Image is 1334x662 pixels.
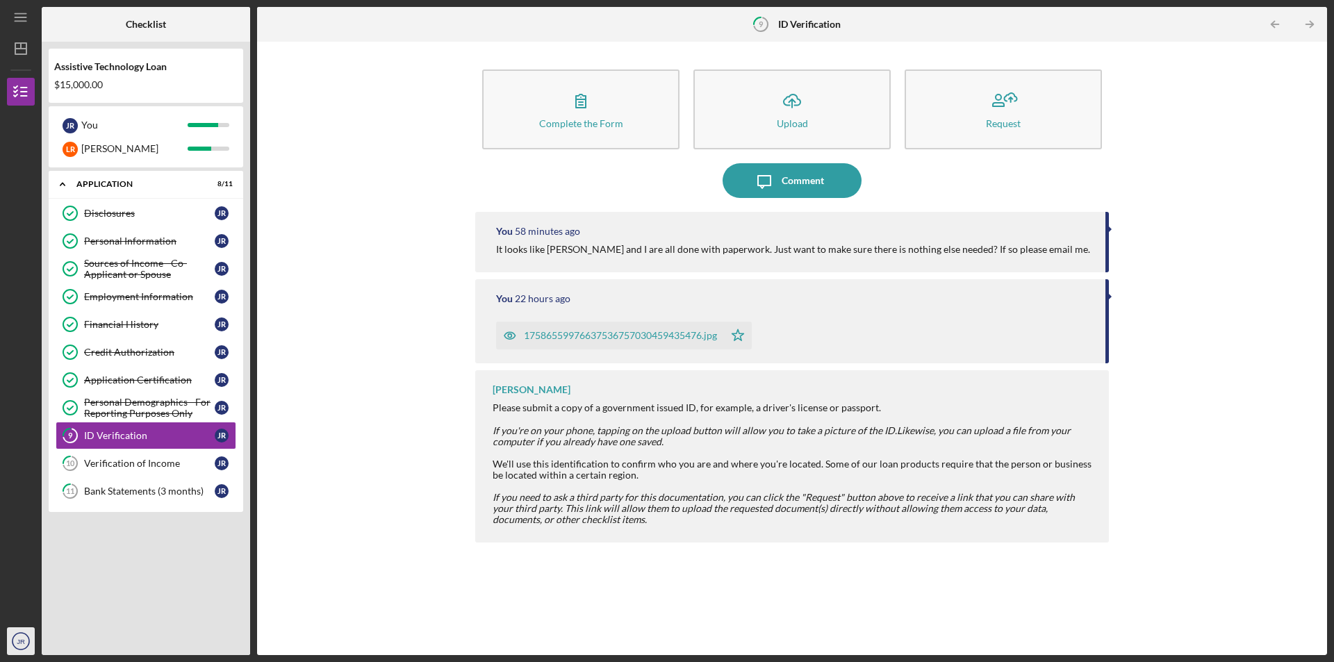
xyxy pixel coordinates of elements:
[126,19,166,30] b: Checklist
[63,142,78,157] div: L R
[56,227,236,255] a: Personal InformationJR
[56,422,236,449] a: 9ID VerificationJR
[68,431,73,440] tspan: 9
[515,226,580,237] time: 2025-09-24 17:13
[493,384,570,395] div: [PERSON_NAME]
[84,430,215,441] div: ID Verification
[778,19,841,30] b: ID Verification
[66,459,75,468] tspan: 10
[84,208,215,219] div: Disclosures
[84,458,215,469] div: Verification of Income
[56,311,236,338] a: Financial HistoryJR
[56,366,236,394] a: Application CertificationJR
[215,456,229,470] div: J R
[493,492,1095,525] div: ​
[215,290,229,304] div: J R
[496,244,1090,255] div: It looks like [PERSON_NAME] and I are all done with paperwork. Just want to make sure there is no...
[54,79,238,90] div: $15,000.00
[54,61,238,72] div: Assistive Technology Loan
[84,486,215,497] div: Bank Statements (3 months)
[56,477,236,505] a: 11Bank Statements (3 months)JR
[84,374,215,386] div: Application Certification
[496,226,513,237] div: You
[215,317,229,331] div: J R
[56,255,236,283] a: Sources of Income - Co-Applicant or SpouseJR
[215,429,229,442] div: J R
[56,283,236,311] a: Employment InformationJR
[7,627,35,655] button: JR
[215,401,229,415] div: J R
[493,424,1071,447] em: Likewise, you can upload a file from your computer if you already have one saved.
[215,373,229,387] div: J R
[84,258,215,280] div: Sources of Income - Co-Applicant or Spouse
[777,118,808,129] div: Upload
[496,293,513,304] div: You
[215,345,229,359] div: J R
[215,484,229,498] div: J R
[493,491,1075,525] em: If you need to ask a third party for this documentation, you can click the "Request" button above...
[56,199,236,227] a: DisclosuresJR
[496,322,752,349] button: 17586559976637536757030459435476.jpg
[782,163,824,198] div: Comment
[56,338,236,366] a: Credit AuthorizationJR
[693,69,891,149] button: Upload
[539,118,623,129] div: Complete the Form
[76,180,198,188] div: Application
[723,163,862,198] button: Comment
[905,69,1102,149] button: Request
[215,234,229,248] div: J R
[84,291,215,302] div: Employment Information
[17,638,25,645] text: JR
[84,397,215,419] div: Personal Demographics - For Reporting Purposes Only
[81,137,188,160] div: [PERSON_NAME]
[63,118,78,133] div: J R
[482,69,680,149] button: Complete the Form
[56,394,236,422] a: Personal Demographics - For Reporting Purposes OnlyJR
[515,293,570,304] time: 2025-09-23 19:33
[81,113,188,137] div: You
[493,402,1095,481] div: Please submit a copy of a government issued ID, for example, a driver's license or passport. We'l...
[56,449,236,477] a: 10Verification of IncomeJR
[66,487,74,496] tspan: 11
[986,118,1021,129] div: Request
[84,319,215,330] div: Financial History
[84,347,215,358] div: Credit Authorization
[493,424,897,436] em: If you're on your phone, tapping on the upload button will allow you to take a picture of the ID.
[208,180,233,188] div: 8 / 11
[215,262,229,276] div: J R
[215,206,229,220] div: J R
[524,330,717,341] div: 17586559976637536757030459435476.jpg
[84,235,215,247] div: Personal Information
[759,19,764,28] tspan: 9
